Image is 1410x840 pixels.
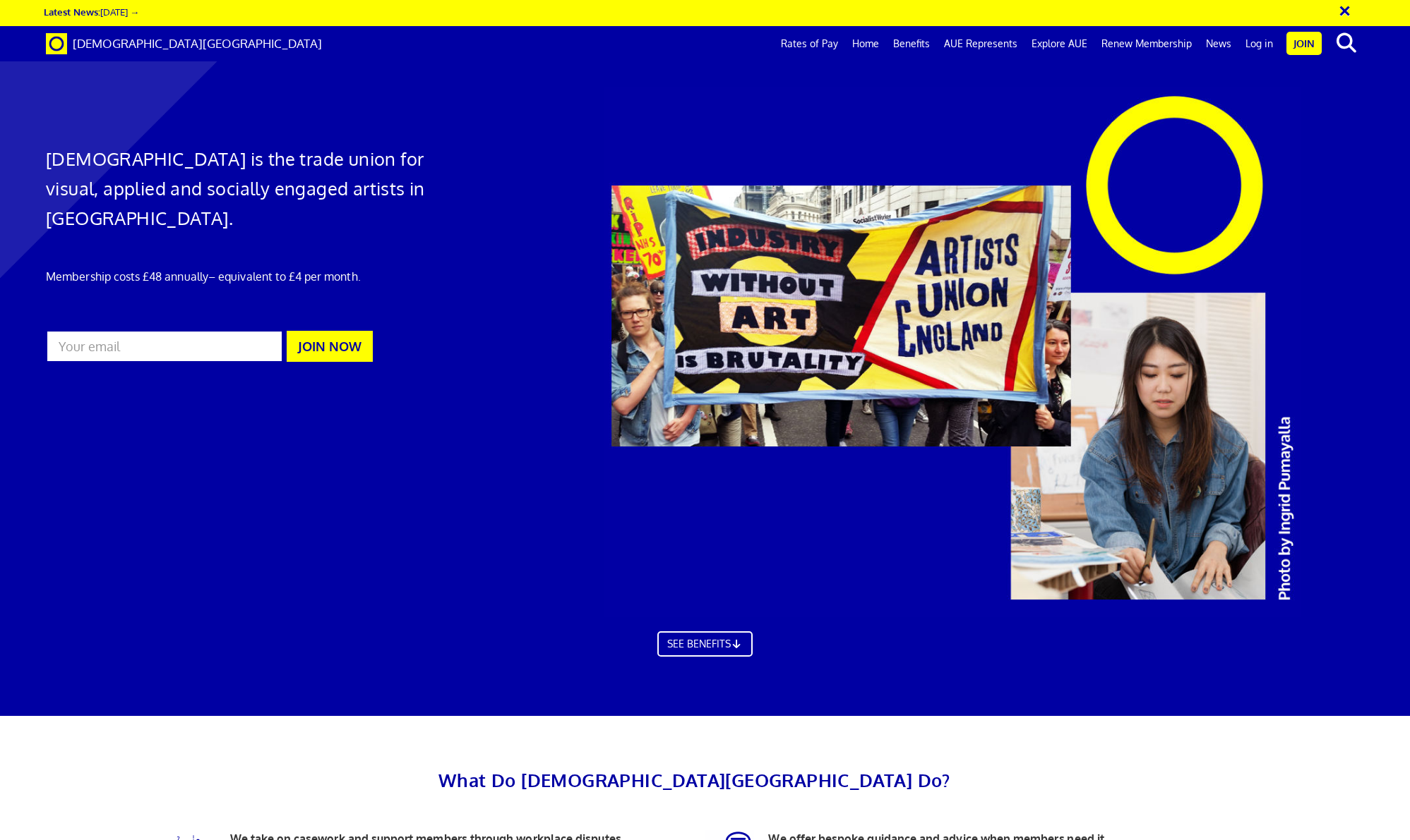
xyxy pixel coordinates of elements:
[73,36,322,51] span: [DEMOGRAPHIC_DATA][GEOGRAPHIC_DATA]
[46,144,471,233] h1: [DEMOGRAPHIC_DATA] is the trade union for visual, applied and socially engaged artists in [GEOGRA...
[1286,32,1322,55] a: Join
[886,26,937,61] a: Benefits
[156,765,1233,795] h2: What Do [DEMOGRAPHIC_DATA][GEOGRAPHIC_DATA] Do?
[774,26,845,61] a: Rates of Pay
[937,26,1024,61] a: AUE Represents
[35,26,333,61] a: Brand [DEMOGRAPHIC_DATA][GEOGRAPHIC_DATA]
[46,268,471,285] p: Membership costs £48 annually – equivalent to £4 per month.
[1094,26,1199,61] a: Renew Membership
[1325,28,1368,58] button: search
[287,331,373,362] button: JOIN NOW
[44,6,100,18] strong: Latest News:
[46,330,283,363] input: Your email
[657,631,753,657] a: SEE BENEFITS
[44,6,139,18] a: Latest News:[DATE] →
[1238,26,1280,61] a: Log in
[1199,26,1238,61] a: News
[845,26,886,61] a: Home
[1024,26,1094,61] a: Explore AUE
